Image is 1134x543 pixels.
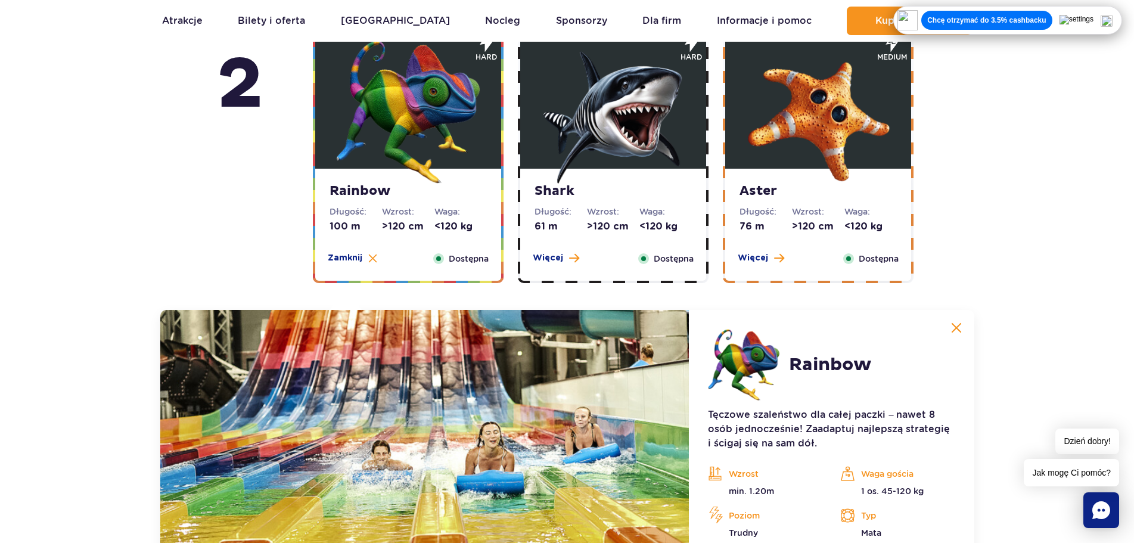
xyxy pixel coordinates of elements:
a: Sponsorzy [556,7,607,35]
button: Kup teraz [847,7,972,35]
h2: Rainbow [789,354,871,376]
div: Chat [1083,492,1119,528]
p: 1 os. 45-120 kg [840,485,955,497]
dt: Długość: [740,206,792,218]
span: 2 [216,41,263,129]
p: Poziom [708,507,822,525]
p: Mata [840,527,955,539]
dt: Wzrost: [792,206,844,218]
dd: 76 m [740,220,792,233]
strong: Rainbow [330,183,487,200]
a: Atrakcje [162,7,203,35]
a: Informacje i pomoc [717,7,812,35]
span: hard [681,52,702,63]
img: 683e9e9ba8332218919957.png [542,41,685,184]
p: min. 1.20m [708,485,822,497]
dt: Wzrost: [587,206,639,218]
span: Dostępna [859,252,899,265]
span: Dostępna [654,252,694,265]
strong: piętro [216,23,263,129]
img: 683e9e7576148617438286.png [708,329,779,401]
dd: 61 m [535,220,587,233]
dd: <120 kg [639,220,692,233]
dd: <120 kg [434,220,487,233]
dt: Wzrost: [382,206,434,218]
p: Waga gościa [840,465,955,483]
a: Bilety i oferta [238,7,305,35]
dd: >120 cm [587,220,639,233]
span: Więcej [738,252,768,264]
span: hard [476,52,497,63]
strong: Aster [740,183,897,200]
dd: >120 cm [792,220,844,233]
button: Zamknij [328,252,377,264]
strong: Shark [535,183,692,200]
dt: Waga: [844,206,897,218]
p: Typ [840,507,955,525]
dd: >120 cm [382,220,434,233]
span: Jak mogę Ci pomóc? [1024,459,1119,486]
dt: Waga: [639,206,692,218]
dt: Długość: [535,206,587,218]
span: Dzień dobry! [1055,429,1119,454]
dt: Waga: [434,206,487,218]
p: Tęczowe szaleństwo dla całej paczki – nawet 8 osób jednocześnie! Zaadaptuj najlepszą strategię i ... [708,408,955,451]
p: Trudny [708,527,822,539]
img: 683e9e7576148617438286.png [337,41,480,184]
span: Kup teraz [875,15,922,26]
dt: Długość: [330,206,382,218]
img: 683e9eae63fef643064232.png [747,41,890,184]
span: Dostępna [449,252,489,265]
span: Zamknij [328,252,362,264]
span: medium [877,52,907,63]
p: Wzrost [708,465,822,483]
dd: <120 kg [844,220,897,233]
dd: 100 m [330,220,382,233]
button: Więcej [533,252,579,264]
button: Więcej [738,252,784,264]
a: [GEOGRAPHIC_DATA] [341,7,450,35]
a: Nocleg [485,7,520,35]
a: Dla firm [642,7,681,35]
span: Więcej [533,252,563,264]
